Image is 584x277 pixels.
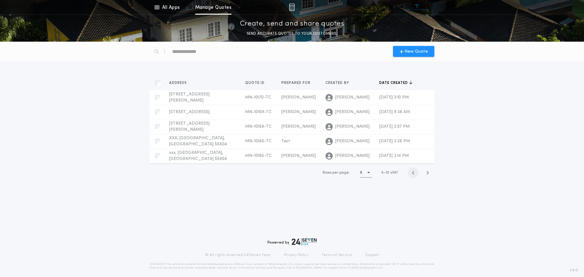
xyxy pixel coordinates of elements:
[245,124,272,129] span: MN-10168-TC
[335,124,370,130] span: [PERSON_NAME]
[570,268,578,273] span: 3.8.0
[284,253,308,258] a: Privacy Policy
[245,95,271,100] span: MN-10170-TC
[335,95,370,101] span: [PERSON_NAME]
[406,4,429,10] img: vs-icon
[245,80,269,86] button: Quote ID
[325,81,350,85] span: Created by
[281,124,316,129] span: [PERSON_NAME]
[379,81,409,85] span: Date created
[335,153,370,159] span: [PERSON_NAME]
[292,238,317,245] img: logo
[281,110,316,114] span: [PERSON_NAME]
[335,138,370,144] span: [PERSON_NAME]
[281,81,312,85] span: Prepared for
[247,31,337,37] p: SEND ACCURATE QUOTES TO YOUR CUSTOMERS.
[169,110,210,114] span: [STREET_ADDRESS]
[365,253,379,258] a: Support
[381,171,384,175] span: 6
[267,238,317,245] div: Powered by
[293,267,323,269] a: [URL][DOMAIN_NAME]
[169,121,210,132] span: [STREET_ADDRESS][PERSON_NAME]
[393,46,434,57] button: New Quote
[169,136,227,147] span: XXX, [GEOGRAPHIC_DATA], [GEOGRAPHIC_DATA] 55604
[325,80,354,86] button: Created by
[379,80,412,86] button: Date created
[379,139,410,144] span: [DATE] 3:26 PM
[323,171,350,175] span: Rows per page:
[169,80,191,86] button: Address
[379,95,409,100] span: [DATE] 3:10 PM
[240,19,344,29] p: Create, send and share quotes
[360,168,372,178] button: 5
[335,109,370,115] span: [PERSON_NAME]
[405,48,428,55] span: New Quote
[169,92,210,103] span: [STREET_ADDRESS][PERSON_NAME]
[245,139,272,144] span: MN-10166-TC
[169,151,227,161] span: xxx, [GEOGRAPHIC_DATA], [GEOGRAPHIC_DATA] 55604
[390,170,398,175] span: of 87
[379,154,409,158] span: [DATE] 3:14 PM
[322,253,352,258] a: Terms of Service
[281,139,290,144] span: Test
[205,253,271,258] p: © All rights reserved. 24|Seven Fees
[379,124,410,129] span: [DATE] 2:07 PM
[245,110,272,114] span: MN-10169-TC
[245,81,266,85] span: Quote ID
[150,262,434,270] p: DISCLAIMER: This estimate is provided for informational purposes only. 24|Seven Fees, a product o...
[281,154,316,158] span: [PERSON_NAME]
[379,110,410,114] span: [DATE] 9:38 AM
[169,81,188,85] span: Address
[245,154,272,158] span: MN-10165-TC
[281,95,316,100] span: [PERSON_NAME]
[360,170,362,176] h1: 5
[386,171,389,175] span: 10
[289,4,295,11] img: img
